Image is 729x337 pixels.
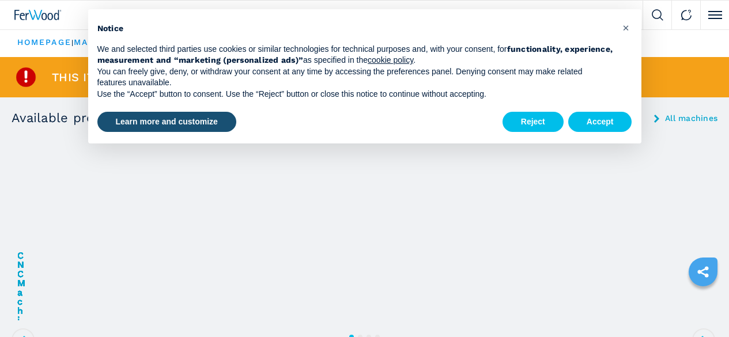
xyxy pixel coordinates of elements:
[97,44,614,66] p: We and selected third parties use cookies or similar technologies for technical purposes and, wit...
[71,39,74,47] span: |
[568,112,632,132] button: Accept
[681,9,692,21] img: Contact us
[97,89,614,100] p: Use the “Accept” button to consent. Use the “Reject” button or close this notice to continue with...
[97,23,614,35] h2: Notice
[14,10,62,20] img: Ferwood
[14,66,37,89] img: SoldProduct
[97,44,613,65] strong: functionality, experience, measurement and “marketing (personalized ads)”
[700,1,729,29] button: Click to toggle menu
[622,21,629,35] span: ×
[503,112,564,132] button: Reject
[689,258,717,286] a: sharethis
[74,37,126,47] a: machines
[665,114,717,122] a: All machines
[12,112,286,124] h3: Available products similar to the sold item
[52,71,218,83] span: This item is already sold
[652,9,663,21] img: Search
[97,66,614,89] p: You can freely give, deny, or withdraw your consent at any time by accessing the preferences pane...
[368,55,413,65] a: cookie policy
[617,18,636,37] button: Close this notice
[97,112,236,132] button: Learn more and customize
[17,37,71,47] a: HOMEPAGE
